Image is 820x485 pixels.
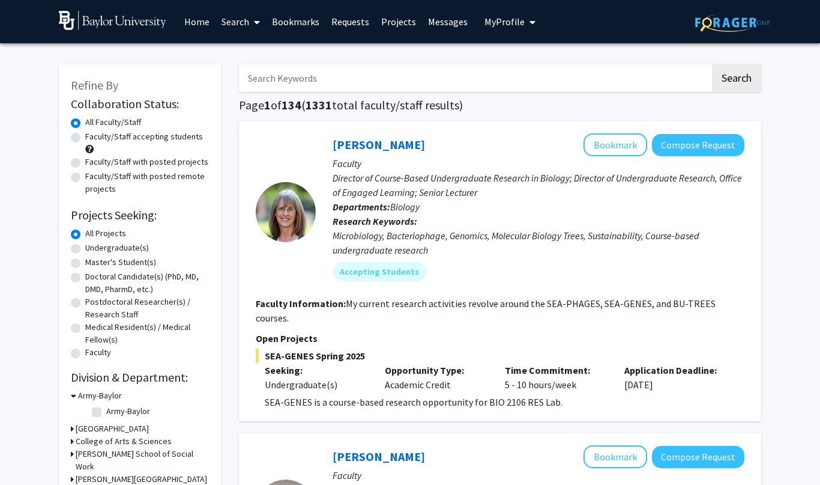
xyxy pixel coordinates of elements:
div: [DATE] [615,363,735,392]
span: 1331 [306,97,332,112]
span: Biology [390,201,420,213]
button: Add Joshua Alley to Bookmarks [583,445,647,468]
label: Medical Resident(s) / Medical Fellow(s) [85,321,209,346]
span: My Profile [484,16,525,28]
span: SEA-GENES Spring 2025 [256,349,744,363]
h3: [PERSON_NAME] School of Social Work [76,448,209,473]
span: 1 [264,97,271,112]
a: Projects [375,1,422,43]
p: Seeking: [265,363,367,377]
h3: [GEOGRAPHIC_DATA] [76,422,149,435]
div: Academic Credit [376,363,496,392]
h2: Division & Department: [71,370,209,385]
button: Compose Request to Joshua Alley [652,446,744,468]
button: Add Tamarah Adair to Bookmarks [583,133,647,156]
label: All Faculty/Staff [85,116,141,129]
p: Faculty [333,468,744,483]
button: Search [712,64,761,92]
label: Doctoral Candidate(s) (PhD, MD, DMD, PharmD, etc.) [85,270,209,296]
h3: Army-Baylor [78,389,122,402]
img: ForagerOne Logo [695,13,770,32]
iframe: Chat [9,431,51,476]
label: Army-Baylor [106,405,150,418]
a: Requests [325,1,375,43]
img: Baylor University Logo [59,11,166,30]
p: Time Commitment: [505,363,607,377]
b: Research Keywords: [333,215,417,227]
b: Departments: [333,201,390,213]
p: SEA-GENES is a course-based research opportunity for BIO 2106 RES Lab. [265,395,744,409]
a: Search [216,1,266,43]
b: Faculty Information: [256,297,346,310]
button: Compose Request to Tamarah Adair [652,134,744,156]
label: Postdoctoral Researcher(s) / Research Staff [85,296,209,321]
p: Opportunity Type: [385,363,487,377]
div: Microbiology, Bacteriophage, Genomics, Molecular Biology Trees, Sustainability, Course-based unde... [333,228,744,257]
label: Undergraduate(s) [85,242,149,254]
label: Faculty/Staff with posted projects [85,156,208,168]
a: Messages [422,1,474,43]
p: Application Deadline: [624,363,726,377]
h2: Projects Seeking: [71,208,209,222]
label: Master's Student(s) [85,256,156,269]
h2: Collaboration Status: [71,97,209,111]
p: Open Projects [256,331,744,346]
h3: College of Arts & Sciences [76,435,172,448]
input: Search Keywords [239,64,710,92]
fg-read-more: My current research activities revolve around the SEA-PHAGES, SEA-GENES, and BU-TREES courses. [256,297,716,324]
a: Bookmarks [266,1,325,43]
label: All Projects [85,227,126,240]
label: Faculty/Staff accepting students [85,130,203,143]
p: Faculty [333,156,744,171]
p: Director of Course-Based Undergraduate Research in Biology; Director of Undergraduate Research, O... [333,171,744,200]
mat-chip: Accepting Students [333,262,426,281]
a: Home [178,1,216,43]
span: 134 [282,97,301,112]
div: Undergraduate(s) [265,377,367,392]
label: Faculty [85,346,111,359]
h1: Page of ( total faculty/staff results) [239,98,761,112]
a: [PERSON_NAME] [333,137,425,152]
label: Faculty/Staff with posted remote projects [85,170,209,195]
div: 5 - 10 hours/week [496,363,616,392]
span: Refine By [71,78,118,93]
a: [PERSON_NAME] [333,449,425,464]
